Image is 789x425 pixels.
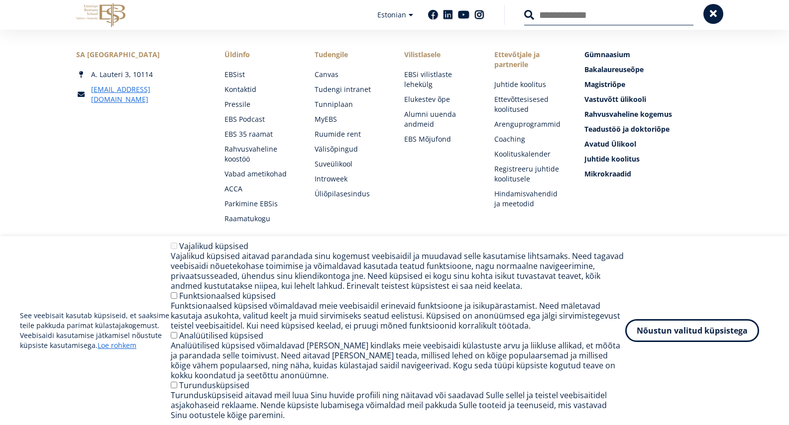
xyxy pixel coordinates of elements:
[584,169,631,178] span: Mikrokraadid
[315,50,385,60] a: Tudengile
[494,149,564,159] a: Koolituskalender
[428,10,438,20] a: Facebook
[584,94,646,104] span: Vastuvõtt ülikooli
[91,85,205,104] a: [EMAIL_ADDRESS][DOMAIN_NAME]
[179,241,248,252] label: Vajalikud küpsised
[584,109,713,119] a: Rahvusvaheline kogemus
[171,340,625,380] div: Analüütilised küpsised võimaldavad [PERSON_NAME] kindlaks meie veebisaidi külastuste arvu ja liik...
[225,70,295,80] a: EBSist
[225,114,295,124] a: EBS Podcast
[225,85,295,94] a: Kontaktid
[171,390,625,420] div: Turundusküpsiseid aitavad meil luua Sinu huvide profiili ning näitavad või saadavad Sulle sellel ...
[404,70,474,89] a: EBSi vilistlaste lehekülg
[494,164,564,184] a: Registreeru juhtide koolitusele
[76,70,205,80] div: A. Lauteri 3, 10114
[225,199,295,209] a: Parkimine EBSis
[315,159,385,169] a: Suveülikool
[584,65,644,74] span: Bakalaureuseõpe
[315,99,385,109] a: Tunniplaan
[225,99,295,109] a: Pressile
[179,380,249,391] label: Turundusküpsised
[584,50,630,59] span: Gümnaasium
[404,134,474,144] a: EBS Mõjufond
[584,169,713,179] a: Mikrokraadid
[584,124,713,134] a: Teadustöö ja doktoriõpe
[584,65,713,75] a: Bakalaureuseõpe
[315,129,385,139] a: Ruumide rent
[494,80,564,89] a: Juhtide koolitus
[315,174,385,184] a: Introweek
[315,114,385,124] a: MyEBS
[584,109,672,119] span: Rahvusvaheline kogemus
[584,139,713,149] a: Avatud Ülikool
[179,290,276,301] label: Funktsionaalsed küpsised
[474,10,484,20] a: Instagram
[171,301,625,331] div: Funktsionaalsed küpsised võimaldavad meie veebisaidil erinevaid funktsioone ja isikupärastamist. ...
[584,124,670,134] span: Teadustöö ja doktoriõpe
[76,50,205,60] div: SA [GEOGRAPHIC_DATA]
[494,50,564,70] span: Ettevõtjale ja partnerile
[494,94,564,114] a: Ettevõttesisesed koolitused
[584,80,713,89] a: Magistriõpe
[315,189,385,199] a: Üliõpilasesindus
[225,144,295,164] a: Rahvusvaheline koostöö
[225,214,295,224] a: Raamatukogu
[171,251,625,291] div: Vajalikud küpsised aitavad parandada sinu kogemust veebisaidil ja muudavad selle kasutamise lihts...
[584,139,636,149] span: Avatud Ülikool
[225,184,295,194] a: ACCA
[584,154,640,164] span: Juhtide koolitus
[98,340,136,350] a: Loe rohkem
[625,319,759,342] button: Nõustun valitud küpsistega
[584,50,713,60] a: Gümnaasium
[494,119,564,129] a: Arenguprogrammid
[225,129,295,139] a: EBS 35 raamat
[443,10,453,20] a: Linkedin
[458,10,469,20] a: Youtube
[584,94,713,104] a: Vastuvõtt ülikooli
[584,80,625,89] span: Magistriõpe
[20,311,171,350] p: See veebisait kasutab küpsiseid, et saaksime teile pakkuda parimat külastajakogemust. Veebisaidi ...
[494,134,564,144] a: Coaching
[225,50,295,60] span: Üldinfo
[315,70,385,80] a: Canvas
[315,85,385,94] a: Tudengi intranet
[179,330,263,341] label: Analüütilised küpsised
[404,109,474,129] a: Alumni uuenda andmeid
[404,50,474,60] span: Vilistlasele
[404,94,474,104] a: Elukestev õpe
[225,169,295,179] a: Vabad ametikohad
[494,189,564,209] a: Hindamisvahendid ja meetodid
[315,144,385,154] a: Välisõpingud
[584,154,713,164] a: Juhtide koolitus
